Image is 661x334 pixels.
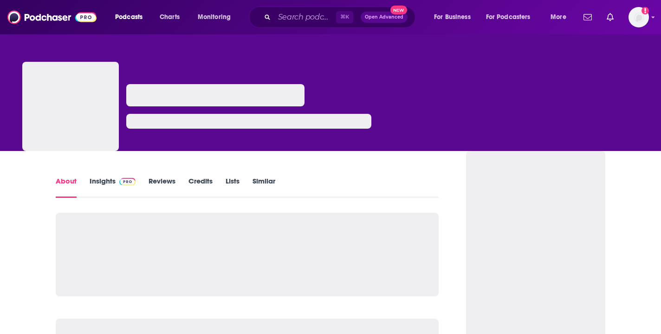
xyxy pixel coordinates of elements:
[544,10,578,25] button: open menu
[434,11,471,24] span: For Business
[390,6,407,14] span: New
[253,177,275,198] a: Similar
[109,10,155,25] button: open menu
[580,9,596,25] a: Show notifications dropdown
[361,12,408,23] button: Open AdvancedNew
[154,10,185,25] a: Charts
[629,7,649,27] span: Logged in as anaresonate
[160,11,180,24] span: Charts
[7,8,97,26] img: Podchaser - Follow, Share and Rate Podcasts
[642,7,649,14] svg: Add a profile image
[149,177,175,198] a: Reviews
[551,11,566,24] span: More
[629,7,649,27] img: User Profile
[629,7,649,27] button: Show profile menu
[119,178,136,185] img: Podchaser Pro
[336,11,353,23] span: ⌘ K
[188,177,213,198] a: Credits
[56,177,77,198] a: About
[115,11,143,24] span: Podcasts
[191,10,243,25] button: open menu
[258,7,424,28] div: Search podcasts, credits, & more...
[428,10,482,25] button: open menu
[198,11,231,24] span: Monitoring
[274,10,336,25] input: Search podcasts, credits, & more...
[226,177,240,198] a: Lists
[90,177,136,198] a: InsightsPodchaser Pro
[486,11,531,24] span: For Podcasters
[365,15,403,20] span: Open Advanced
[603,9,617,25] a: Show notifications dropdown
[480,10,544,25] button: open menu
